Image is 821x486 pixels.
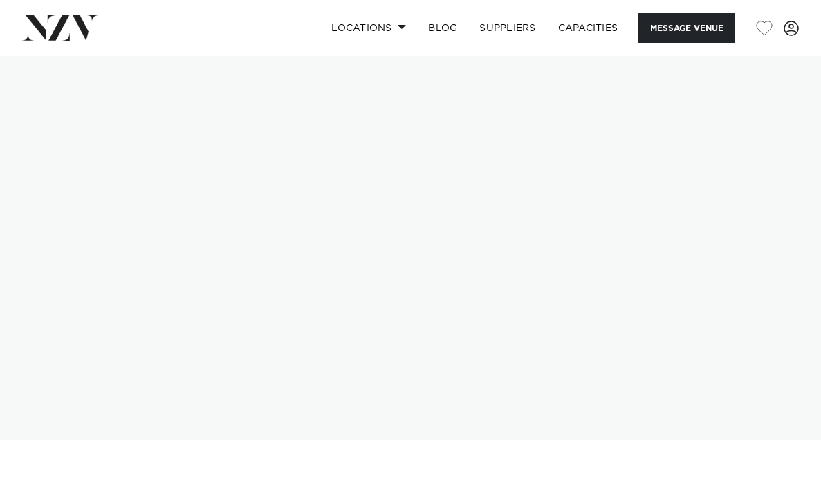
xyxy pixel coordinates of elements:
button: Message Venue [638,13,735,43]
a: BLOG [417,13,468,43]
img: nzv-logo.png [22,15,98,40]
a: Capacities [547,13,629,43]
a: Locations [320,13,417,43]
a: SUPPLIERS [468,13,546,43]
